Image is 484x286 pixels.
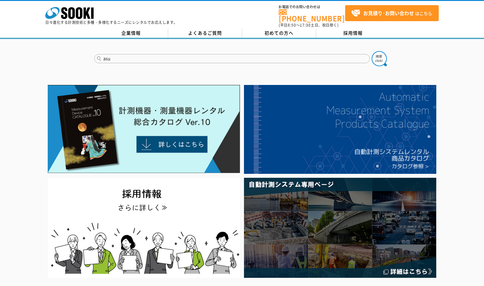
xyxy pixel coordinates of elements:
span: 8:50 [288,22,296,28]
img: Catalog Ver10 [48,85,240,173]
a: よくあるご質問 [168,29,242,38]
p: 日々進化する計測技術と多種・多様化するニーズにレンタルでお応えします。 [45,21,178,24]
strong: お見積り･お問い合わせ [363,9,414,17]
a: 企業情報 [94,29,168,38]
a: 初めての方へ [242,29,316,38]
a: [PHONE_NUMBER] [279,9,345,22]
img: 自動計測システムカタログ [244,85,436,174]
a: お見積り･お問い合わせはこちら [345,5,439,21]
img: SOOKI recruit [48,178,240,278]
input: 商品名、型式、NETIS番号を入力してください [94,54,370,63]
span: お電話でのお問い合わせは [279,5,345,9]
span: 17:30 [300,22,311,28]
span: (平日 ～ 土日、祝日除く) [279,22,338,28]
span: 初めての方へ [264,30,293,36]
img: btn_search.png [372,51,387,66]
a: 採用情報 [316,29,390,38]
span: はこちら [351,9,432,18]
img: 自動計測システム専用ページ [244,178,436,278]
